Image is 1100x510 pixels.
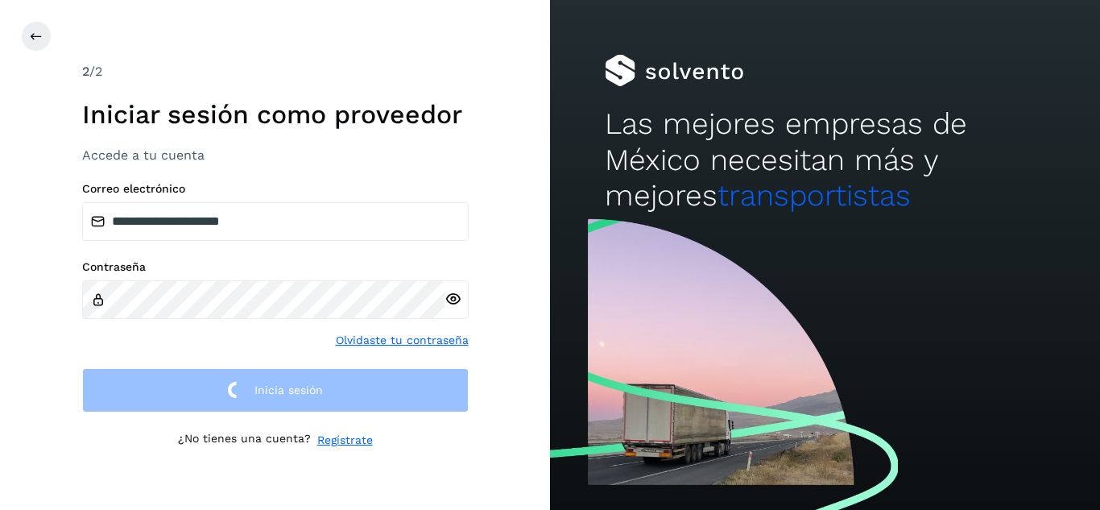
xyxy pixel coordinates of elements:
h1: Iniciar sesión como proveedor [82,99,469,130]
span: 2 [82,64,89,79]
label: Correo electrónico [82,182,469,196]
h2: Las mejores empresas de México necesitan más y mejores [605,106,1044,214]
span: Inicia sesión [254,384,323,396]
button: Inicia sesión [82,368,469,413]
h3: Accede a tu cuenta [82,147,469,163]
a: Olvidaste tu contraseña [336,332,469,349]
div: /2 [82,62,469,81]
p: ¿No tienes una cuenta? [178,432,311,449]
label: Contraseña [82,260,469,274]
a: Regístrate [317,432,373,449]
span: transportistas [717,178,911,213]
